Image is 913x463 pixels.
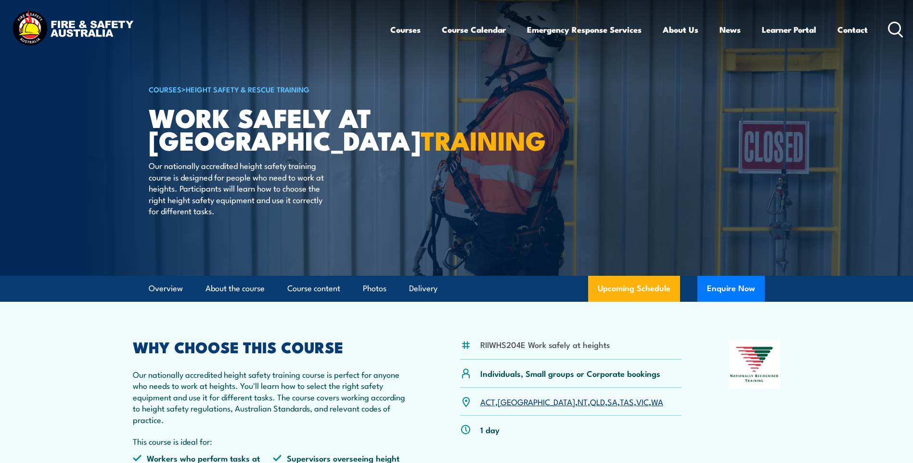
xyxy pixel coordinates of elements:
[149,84,181,94] a: COURSES
[480,368,660,379] p: Individuals, Small groups or Corporate bookings
[480,396,495,407] a: ACT
[442,17,506,42] a: Course Calendar
[578,396,588,407] a: NT
[588,276,680,302] a: Upcoming Schedule
[149,276,183,301] a: Overview
[421,119,546,159] strong: TRAINING
[480,396,663,407] p: , , , , , , ,
[837,17,868,42] a: Contact
[607,396,617,407] a: SA
[636,396,649,407] a: VIC
[527,17,642,42] a: Emergency Response Services
[720,17,741,42] a: News
[133,340,414,353] h2: WHY CHOOSE THIS COURSE
[287,276,340,301] a: Course content
[620,396,634,407] a: TAS
[149,160,324,216] p: Our nationally accredited height safety training course is designed for people who need to work a...
[663,17,698,42] a: About Us
[133,436,414,447] p: This course is ideal for:
[186,84,309,94] a: Height Safety & Rescue Training
[762,17,816,42] a: Learner Portal
[697,276,765,302] button: Enquire Now
[480,424,500,435] p: 1 day
[729,340,781,389] img: Nationally Recognised Training logo.
[651,396,663,407] a: WA
[390,17,421,42] a: Courses
[498,396,575,407] a: [GEOGRAPHIC_DATA]
[149,83,386,95] h6: >
[590,396,605,407] a: QLD
[133,369,414,425] p: Our nationally accredited height safety training course is perfect for anyone who needs to work a...
[206,276,265,301] a: About the course
[480,339,610,350] li: RIIWHS204E Work safely at heights
[363,276,386,301] a: Photos
[409,276,437,301] a: Delivery
[149,106,386,151] h1: Work Safely at [GEOGRAPHIC_DATA]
